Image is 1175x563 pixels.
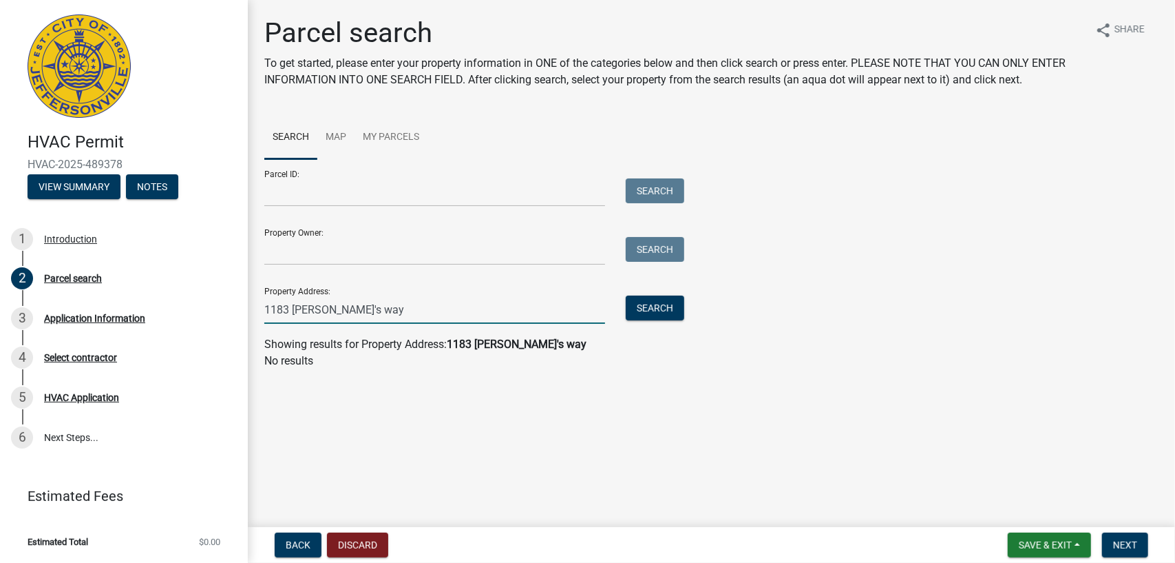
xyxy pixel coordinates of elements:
button: View Summary [28,174,120,199]
a: Estimated Fees [11,482,226,510]
div: Application Information [44,314,145,323]
wm-modal-confirm: Summary [28,182,120,193]
i: share [1095,22,1112,39]
strong: 1183 [PERSON_NAME]'s way [447,338,586,351]
a: My Parcels [354,116,427,160]
button: Search [626,237,684,262]
button: Search [626,178,684,203]
h4: HVAC Permit [28,132,237,152]
a: Search [264,116,317,160]
button: shareShare [1084,17,1156,43]
span: HVAC-2025-489378 [28,158,220,171]
button: Save & Exit [1008,533,1091,557]
div: 4 [11,347,33,369]
span: Share [1114,22,1145,39]
div: 5 [11,387,33,409]
wm-modal-confirm: Notes [126,182,178,193]
span: $0.00 [199,538,220,546]
div: HVAC Application [44,393,119,402]
div: Select contractor [44,353,117,362]
button: Notes [126,174,178,199]
button: Next [1102,533,1148,557]
button: Back [275,533,321,557]
img: City of Jeffersonville, Indiana [28,14,131,118]
p: To get started, please enter your property information in ONE of the categories below and then cl... [264,55,1084,88]
div: 3 [11,307,33,329]
div: 6 [11,427,33,449]
div: Introduction [44,234,97,244]
button: Discard [327,533,388,557]
div: 2 [11,267,33,289]
span: Back [286,540,310,551]
span: Estimated Total [28,538,88,546]
a: Map [317,116,354,160]
span: Save & Exit [1019,540,1072,551]
p: No results [264,353,1158,369]
button: Search [626,296,684,320]
span: Next [1113,540,1137,551]
div: Showing results for Property Address: [264,336,1158,353]
h1: Parcel search [264,17,1084,50]
div: Parcel search [44,274,102,283]
div: 1 [11,228,33,250]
